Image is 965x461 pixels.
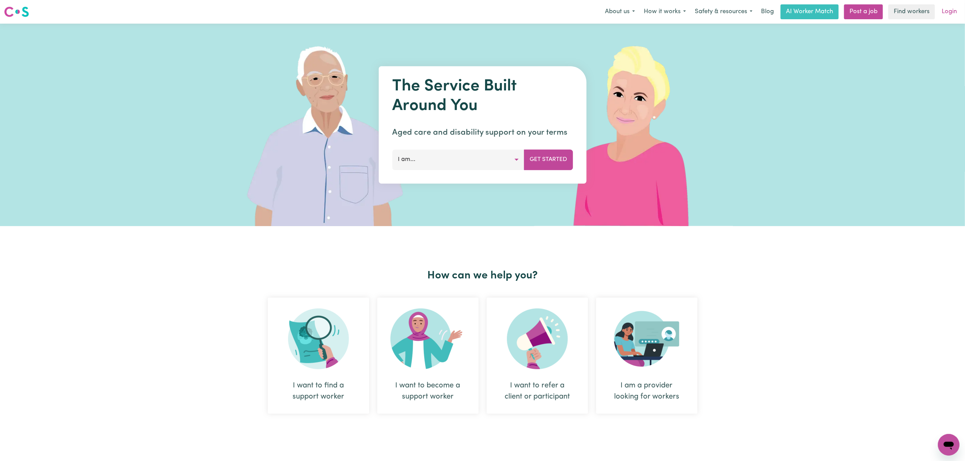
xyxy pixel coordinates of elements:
[507,308,568,369] img: Refer
[596,298,697,414] div: I am a provider looking for workers
[639,5,690,19] button: How it works
[503,380,572,402] div: I want to refer a client or participant
[888,4,935,19] a: Find workers
[601,5,639,19] button: About us
[757,4,778,19] a: Blog
[264,269,702,282] h2: How can we help you?
[392,127,573,139] p: Aged care and disability support on your terms
[614,308,680,369] img: Provider
[390,308,465,369] img: Become Worker
[4,4,29,20] a: Careseekers logo
[844,4,883,19] a: Post a job
[268,298,369,414] div: I want to find a support worker
[524,150,573,170] button: Get Started
[377,298,479,414] div: I want to become a support worker
[487,298,588,414] div: I want to refer a client or participant
[392,77,573,116] h1: The Service Built Around You
[938,434,960,456] iframe: Button to launch messaging window, conversation in progress
[392,150,524,170] button: I am...
[4,6,29,18] img: Careseekers logo
[612,380,681,402] div: I am a provider looking for workers
[393,380,462,402] div: I want to become a support worker
[284,380,353,402] div: I want to find a support worker
[781,4,839,19] a: AI Worker Match
[938,4,961,19] a: Login
[288,308,349,369] img: Search
[690,5,757,19] button: Safety & resources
